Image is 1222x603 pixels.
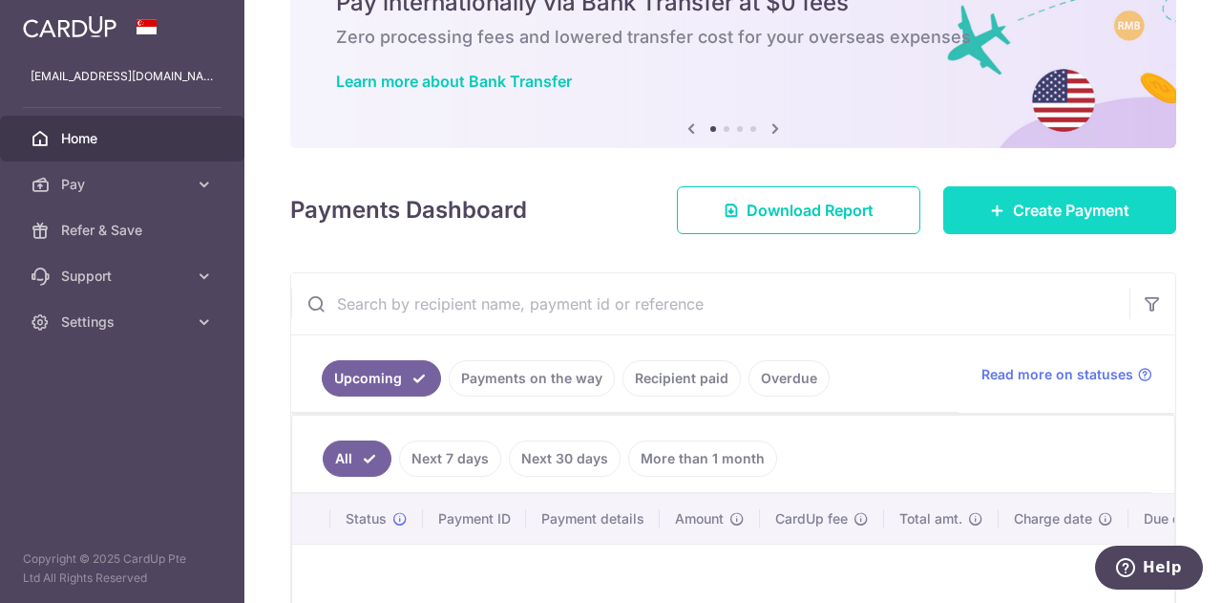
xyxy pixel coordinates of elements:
span: Read more on statuses [981,365,1133,384]
p: [EMAIL_ADDRESS][DOMAIN_NAME] [31,67,214,86]
a: Learn more about Bank Transfer [336,72,572,91]
th: Payment ID [423,494,526,544]
a: Create Payment [943,186,1176,234]
h4: Payments Dashboard [290,193,527,227]
span: Settings [61,312,187,332]
a: Next 7 days [399,441,501,477]
a: Read more on statuses [981,365,1152,384]
img: CardUp [23,15,116,38]
h6: Zero processing fees and lowered transfer cost for your overseas expenses [336,26,1130,49]
span: Status [346,509,387,528]
span: Charge date [1014,509,1092,528]
span: Pay [61,175,187,194]
a: Overdue [748,360,830,397]
span: Home [61,129,187,148]
span: CardUp fee [775,509,848,528]
input: Search by recipient name, payment id or reference [291,273,1129,334]
a: Upcoming [322,360,441,397]
span: Refer & Save [61,221,187,240]
a: All [323,441,391,477]
span: Download Report [747,199,874,222]
span: Create Payment [1013,199,1129,222]
iframe: Opens a widget where you can find more information [1094,546,1203,593]
a: Download Report [677,186,920,234]
span: Amount [675,509,724,528]
span: Due date [1144,509,1201,528]
th: Payment details [526,494,660,544]
span: Support [61,267,187,286]
a: Next 30 days [509,441,621,477]
a: More than 1 month [628,441,777,477]
a: Payments on the way [449,360,615,397]
span: Total amt. [899,509,962,528]
a: Recipient paid [622,360,741,397]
